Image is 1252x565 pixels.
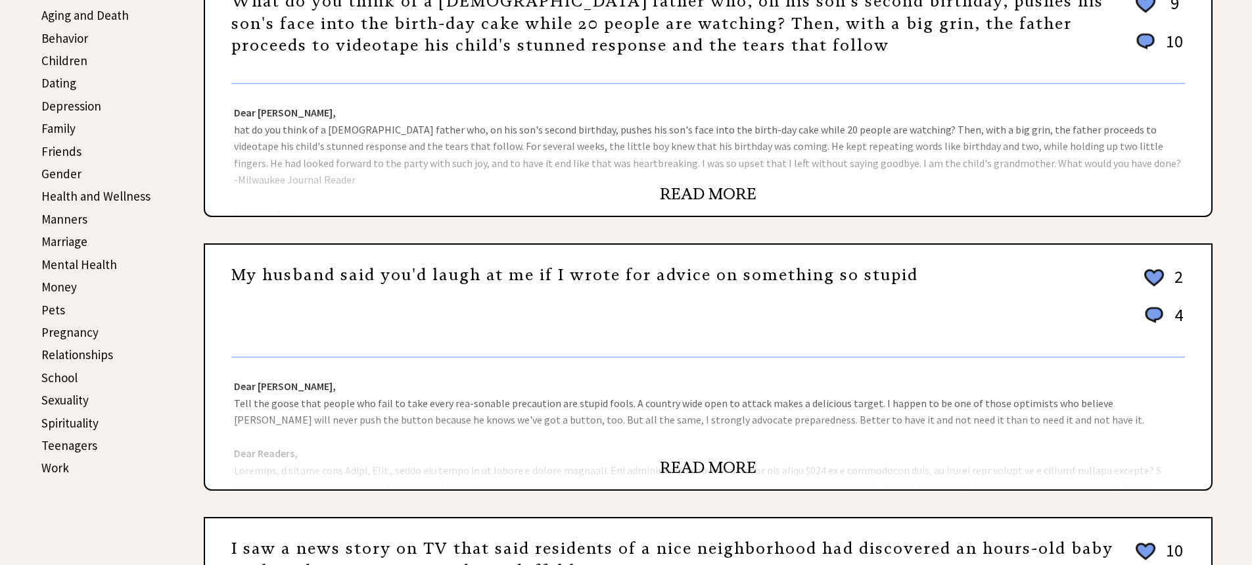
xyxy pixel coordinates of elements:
a: Sexuality [41,392,89,408]
a: School [41,370,78,385]
td: 2 [1168,266,1184,303]
img: message_round%201.png [1134,31,1157,52]
a: Pets [41,302,65,318]
a: Pregnancy [41,324,99,340]
a: Aging and Death [41,7,129,23]
a: Mental Health [41,257,117,272]
div: hat do you think of a [DEMOGRAPHIC_DATA] father who, on his son's second birthday, pushes his son... [205,84,1211,216]
a: Health and Wellness [41,188,151,204]
a: Money [41,279,77,295]
a: Relationships [41,347,113,362]
a: My husband said you'd laugh at me if I wrote for advice on something so stupid [231,265,918,285]
a: Spirituality [41,415,99,431]
a: Friends [41,143,81,159]
div: Tell the goose that people who fail to take every rea-sonable precaution are stupid fools. A coun... [205,358,1211,489]
a: Marriage [41,233,87,249]
strong: Dear Readers, [234,447,298,460]
strong: Dear [PERSON_NAME], [234,380,336,393]
a: Dating [41,75,76,91]
a: READ MORE [660,184,756,204]
a: READ MORE [660,458,756,478]
img: heart_outline%202.png [1142,266,1166,289]
a: Teenagers [41,437,97,453]
a: Children [41,53,87,68]
a: Family [41,120,76,136]
img: heart_outline%202.png [1134,540,1157,563]
td: 10 [1159,30,1184,65]
strong: Dear [PERSON_NAME], [234,106,336,119]
a: Depression [41,98,101,114]
a: Behavior [41,30,88,46]
a: Work [41,460,69,476]
a: Manners [41,211,87,227]
td: 4 [1168,304,1184,339]
img: message_round%201.png [1142,305,1166,326]
a: Gender [41,166,81,182]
